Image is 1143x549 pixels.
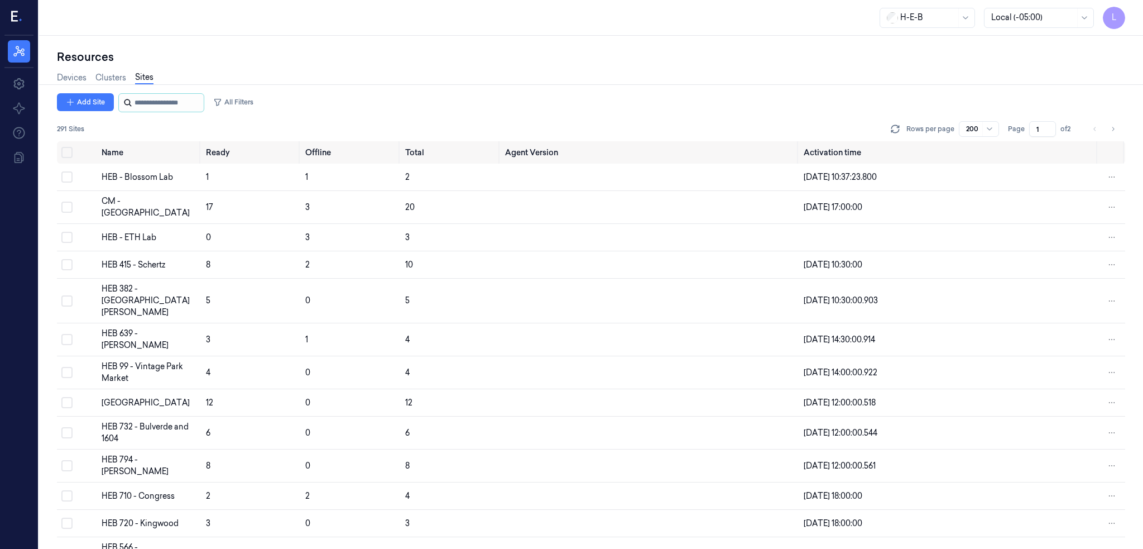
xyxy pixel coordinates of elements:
button: Select row [61,518,73,529]
span: 3 [305,232,310,242]
span: 3 [206,518,210,528]
span: 5 [206,295,210,305]
span: 8 [206,461,210,471]
span: 8 [206,260,210,270]
span: 1 [206,172,209,182]
button: Select row [61,367,73,378]
span: [DATE] 14:00:00.922 [804,367,877,378]
span: 4 [405,367,410,378]
span: 4 [405,335,410,345]
span: [DATE] 18:00:00 [804,491,862,501]
div: HEB 639 - [PERSON_NAME] [102,328,197,351]
th: Name [97,141,201,164]
span: 4 [206,367,210,378]
span: 3 [206,335,210,345]
span: 0 [305,398,310,408]
div: HEB 794 - [PERSON_NAME] [102,454,197,478]
button: Select row [61,259,73,270]
div: HEB 99 - Vintage Park Market [102,361,197,384]
span: [DATE] 17:00:00 [804,202,862,212]
div: HEB - ETH Lab [102,232,197,244]
span: [DATE] 14:30:00.914 [804,335,875,345]
span: 8 [405,461,410,471]
span: 3 [405,518,410,528]
span: of 2 [1060,124,1078,134]
th: Agent Version [501,141,799,164]
button: Go to next page [1105,121,1121,137]
button: L [1103,7,1125,29]
span: 4 [405,491,410,501]
span: 0 [206,232,211,242]
button: Select row [61,202,73,213]
button: All Filters [209,93,258,111]
span: 3 [405,232,410,242]
span: [DATE] 12:00:00.561 [804,461,876,471]
th: Ready [201,141,301,164]
button: Select row [61,460,73,471]
th: Offline [301,141,401,164]
div: [GEOGRAPHIC_DATA] [102,397,197,409]
button: Select row [61,232,73,243]
div: HEB 720 - Kingwood [102,518,197,529]
a: Devices [57,72,87,84]
nav: pagination [1087,121,1121,137]
span: [DATE] 18:00:00 [804,518,862,528]
span: 3 [305,202,310,212]
div: HEB - Blossom Lab [102,171,197,183]
th: Total [401,141,501,164]
div: Resources [57,49,1125,65]
span: 2 [305,491,310,501]
button: Select row [61,334,73,345]
div: CM - [GEOGRAPHIC_DATA] [102,195,197,219]
span: [DATE] 10:30:00.903 [804,295,878,305]
span: 6 [405,428,410,438]
button: Select row [61,490,73,502]
button: Select row [61,427,73,438]
button: Select row [61,171,73,183]
a: Sites [135,71,153,84]
span: Page [1008,124,1025,134]
span: 0 [305,367,310,378]
button: Add Site [57,93,114,111]
span: 2 [405,172,410,182]
span: [DATE] 12:00:00.518 [804,398,876,408]
span: 10 [405,260,413,270]
button: Select row [61,295,73,307]
span: 0 [305,461,310,471]
span: [DATE] 10:30:00 [804,260,862,270]
span: 1 [305,335,308,345]
span: 17 [206,202,213,212]
span: [DATE] 12:00:00.544 [804,428,877,438]
span: 6 [206,428,210,438]
span: 291 Sites [57,124,84,134]
th: Activation time [799,141,1098,164]
button: Select row [61,397,73,408]
span: [DATE] 10:37:23.800 [804,172,877,182]
span: 5 [405,295,410,305]
div: HEB 382 - [GEOGRAPHIC_DATA][PERSON_NAME] [102,283,197,318]
span: 0 [305,295,310,305]
span: 0 [305,428,310,438]
div: HEB 732 - Bulverde and 1604 [102,421,197,445]
span: 0 [305,518,310,528]
p: Rows per page [906,124,954,134]
div: HEB 415 - Schertz [102,259,197,271]
span: 12 [405,398,412,408]
span: 1 [305,172,308,182]
span: 20 [405,202,415,212]
div: HEB 710 - Congress [102,490,197,502]
span: 2 [305,260,310,270]
a: Clusters [95,72,126,84]
button: Select all [61,147,73,158]
span: 12 [206,398,213,408]
span: 2 [206,491,210,501]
